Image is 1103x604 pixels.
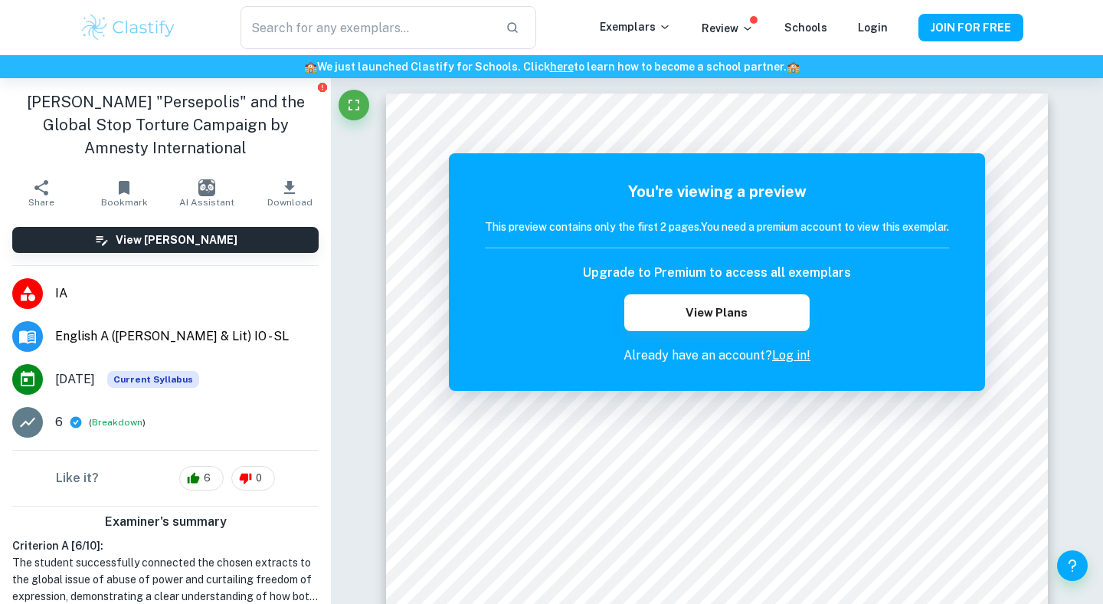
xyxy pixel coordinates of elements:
span: AI Assistant [179,197,234,208]
button: JOIN FOR FREE [918,14,1023,41]
p: Review [702,20,754,37]
h6: Examiner's summary [6,513,325,531]
div: 6 [179,466,224,491]
h6: Upgrade to Premium to access all exemplars [583,264,851,282]
div: 0 [231,466,275,491]
button: Bookmark [83,172,165,215]
button: AI Assistant [165,172,248,215]
a: Schools [784,21,827,34]
h6: View [PERSON_NAME] [116,231,237,248]
span: 6 [195,471,219,486]
button: Download [248,172,331,215]
span: Bookmark [101,197,148,208]
div: This exemplar is based on the current syllabus. Feel free to refer to it for inspiration/ideas wh... [107,371,199,388]
p: 6 [55,413,63,432]
h1: [PERSON_NAME] "Persepolis" and the Global Stop Torture Campaign by Amnesty International [12,90,319,159]
button: Breakdown [92,415,142,429]
button: Help and Feedback [1057,550,1088,581]
button: Report issue [316,81,328,93]
img: AI Assistant [198,179,215,196]
h6: This preview contains only the first 2 pages. You need a premium account to view this exemplar. [485,218,949,235]
h6: Like it? [56,469,99,487]
a: here [550,61,574,73]
span: 🏫 [304,61,317,73]
span: Share [28,197,54,208]
button: View [PERSON_NAME] [12,227,319,253]
p: Exemplars [600,18,671,35]
span: English A ([PERSON_NAME] & Lit) IO - SL [55,327,319,346]
button: Fullscreen [339,90,369,120]
span: 0 [247,471,270,486]
h5: You're viewing a preview [485,180,949,203]
span: [DATE] [55,370,95,389]
a: Login [858,21,888,34]
h6: We just launched Clastify for Schools. Click to learn how to become a school partner. [3,58,1100,75]
input: Search for any exemplars... [241,6,493,49]
button: View Plans [624,294,810,331]
img: Clastify logo [80,12,177,43]
span: Download [267,197,313,208]
span: Current Syllabus [107,371,199,388]
span: 🏫 [787,61,800,73]
span: IA [55,284,319,303]
p: Already have an account? [485,346,949,365]
span: ( ) [89,415,146,430]
h6: Criterion A [ 6 / 10 ]: [12,537,319,554]
a: Log in! [772,348,810,363]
